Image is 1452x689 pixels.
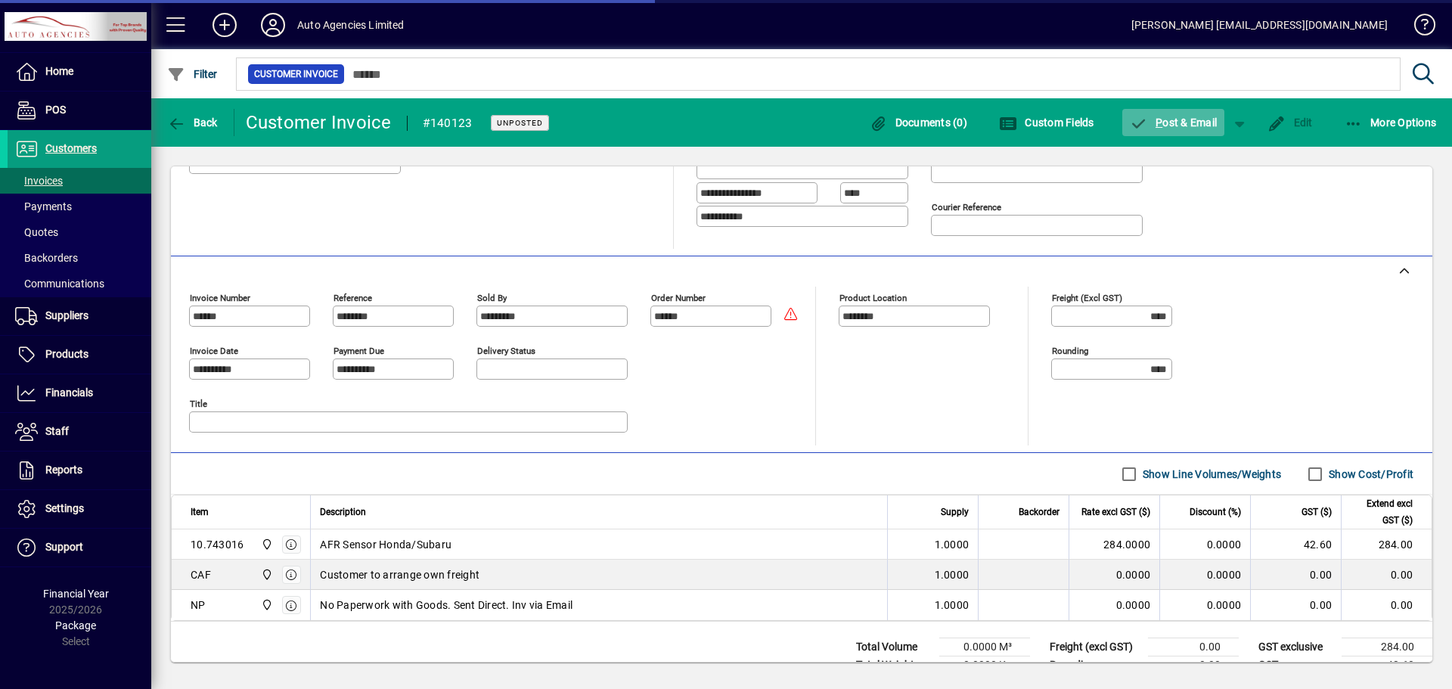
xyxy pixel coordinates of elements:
[849,656,939,675] td: Total Weight
[8,271,151,296] a: Communications
[320,504,366,520] span: Description
[1250,560,1341,590] td: 0.00
[8,374,151,412] a: Financials
[1159,560,1250,590] td: 0.0000
[651,293,706,303] mat-label: Order number
[15,175,63,187] span: Invoices
[423,111,473,135] div: #140123
[935,597,970,613] span: 1.0000
[8,490,151,528] a: Settings
[1052,346,1088,356] mat-label: Rounding
[320,597,572,613] span: No Paperwork with Goods. Sent Direct. Inv via Email
[865,109,971,136] button: Documents (0)
[45,309,88,321] span: Suppliers
[1342,638,1432,656] td: 284.00
[1131,13,1388,37] div: [PERSON_NAME] [EMAIL_ADDRESS][DOMAIN_NAME]
[45,425,69,437] span: Staff
[1130,116,1218,129] span: ost & Email
[257,566,275,583] span: Rangiora
[1190,504,1241,520] span: Discount (%)
[1342,656,1432,675] td: 42.60
[939,656,1030,675] td: 0.0000 Kg
[45,386,93,399] span: Financials
[939,638,1030,656] td: 0.0000 M³
[497,118,543,128] span: Unposted
[8,53,151,91] a: Home
[477,346,535,356] mat-label: Delivery status
[1156,116,1162,129] span: P
[45,65,73,77] span: Home
[190,346,238,356] mat-label: Invoice date
[1341,109,1441,136] button: More Options
[1019,504,1060,520] span: Backorder
[941,504,969,520] span: Supply
[45,541,83,553] span: Support
[8,452,151,489] a: Reports
[1148,638,1239,656] td: 0.00
[1302,504,1332,520] span: GST ($)
[1345,116,1437,129] span: More Options
[15,278,104,290] span: Communications
[45,104,66,116] span: POS
[55,619,96,632] span: Package
[249,11,297,39] button: Profile
[1042,656,1148,675] td: Rounding
[1159,529,1250,560] td: 0.0000
[45,502,84,514] span: Settings
[8,219,151,245] a: Quotes
[163,61,222,88] button: Filter
[15,200,72,213] span: Payments
[8,194,151,219] a: Payments
[8,336,151,374] a: Products
[1250,590,1341,620] td: 0.00
[163,109,222,136] button: Back
[15,226,58,238] span: Quotes
[190,399,207,409] mat-label: Title
[334,346,384,356] mat-label: Payment due
[254,67,338,82] span: Customer Invoice
[167,116,218,129] span: Back
[8,297,151,335] a: Suppliers
[839,293,907,303] mat-label: Product location
[932,202,1001,213] mat-label: Courier Reference
[1042,638,1148,656] td: Freight (excl GST)
[1341,590,1432,620] td: 0.00
[191,597,206,613] div: NP
[8,529,151,566] a: Support
[190,293,250,303] mat-label: Invoice number
[257,536,275,553] span: Rangiora
[999,116,1094,129] span: Custom Fields
[477,293,507,303] mat-label: Sold by
[45,142,97,154] span: Customers
[297,13,405,37] div: Auto Agencies Limited
[15,252,78,264] span: Backorders
[869,116,967,129] span: Documents (0)
[257,597,275,613] span: Rangiora
[1326,467,1413,482] label: Show Cost/Profit
[1341,529,1432,560] td: 284.00
[320,537,451,552] span: AFR Sensor Honda/Subaru
[1251,638,1342,656] td: GST exclusive
[1351,495,1413,529] span: Extend excl GST ($)
[1264,109,1317,136] button: Edit
[191,567,211,582] div: CAF
[1403,3,1433,52] a: Knowledge Base
[191,537,244,552] div: 10.743016
[995,109,1098,136] button: Custom Fields
[935,537,970,552] span: 1.0000
[1078,537,1150,552] div: 284.0000
[849,638,939,656] td: Total Volume
[1052,293,1122,303] mat-label: Freight (excl GST)
[1122,109,1225,136] button: Post & Email
[1078,597,1150,613] div: 0.0000
[45,348,88,360] span: Products
[1078,567,1150,582] div: 0.0000
[1148,656,1239,675] td: 0.00
[334,293,372,303] mat-label: Reference
[8,245,151,271] a: Backorders
[8,413,151,451] a: Staff
[1081,504,1150,520] span: Rate excl GST ($)
[1159,590,1250,620] td: 0.0000
[320,567,479,582] span: Customer to arrange own freight
[43,588,109,600] span: Financial Year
